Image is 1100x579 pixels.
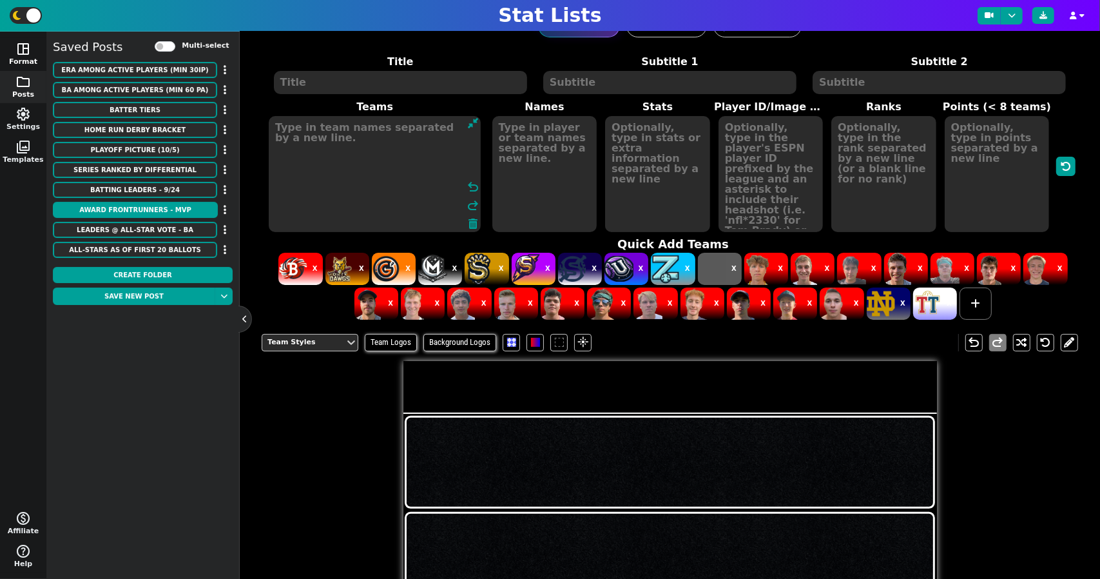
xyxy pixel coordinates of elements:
span: Team Logos [365,334,417,351]
button: Save new post [53,288,215,305]
label: Subtitle 1 [535,54,804,70]
span: help [15,544,31,559]
button: X [400,253,416,285]
button: Playoff Picture (10/5) [53,142,217,158]
span: undo [966,335,981,350]
span: settings [15,106,31,122]
span: space_dashboard [15,41,31,57]
label: Stats [601,99,715,115]
label: Multi-select [182,41,229,52]
button: X [726,253,742,285]
button: All-Stars as of first 20 Ballots [53,242,217,258]
button: X [633,253,649,285]
h5: Saved Posts [53,40,122,54]
button: X [895,288,911,320]
button: Leaders @ All-Star Vote - BA [53,222,217,238]
h1: Stat Lists [498,4,601,27]
button: redo [989,334,1007,351]
label: Subtitle 2 [805,54,1074,70]
button: X [960,253,975,285]
button: X [942,288,958,320]
button: X [569,288,584,320]
button: ERA among active players (min 30IP) [53,62,217,78]
label: Names [488,99,601,115]
span: redo [465,198,481,213]
button: Batting Leaders - 9/24 [53,182,217,198]
button: Home Run Derby Bracket [53,122,217,138]
button: X [820,253,835,285]
button: X [662,288,678,320]
button: X [447,253,463,285]
button: X [802,288,818,320]
button: Award Frontrunners - MVP [53,202,218,218]
button: Create Folder [53,267,233,283]
button: X [680,253,695,285]
button: X [1052,253,1068,285]
button: X [755,288,771,320]
button: X [540,253,555,285]
button: X [709,288,724,320]
span: monetization_on [15,511,31,526]
label: Title [265,54,535,70]
span: photo_library [15,139,31,155]
button: X [616,288,632,320]
button: undo [965,334,983,351]
label: Player ID/Image URL [714,99,827,115]
button: Ba among active players (min 60 PA) [53,82,217,98]
div: Team Styles [267,337,340,348]
button: X [849,288,864,320]
button: X [912,253,928,285]
button: X [773,253,788,285]
span: folder [15,74,31,90]
button: X [1006,253,1021,285]
button: X [354,253,369,285]
button: X [523,288,538,320]
span: undo [465,179,481,195]
button: X [383,288,398,320]
h4: Quick Add Teams [265,237,1081,251]
button: X [494,253,509,285]
button: X [430,288,445,320]
span: redo [990,335,1005,350]
label: Points (< 8 teams) [940,99,1054,115]
label: Ranks [827,99,941,115]
button: Batter Tiers [53,102,217,118]
button: X [476,288,492,320]
label: Teams [262,99,488,115]
span: Background Logos [423,334,496,351]
button: X [586,253,602,285]
button: Series Ranked by Differential [53,162,217,178]
button: X [307,253,323,285]
button: X [866,253,882,285]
